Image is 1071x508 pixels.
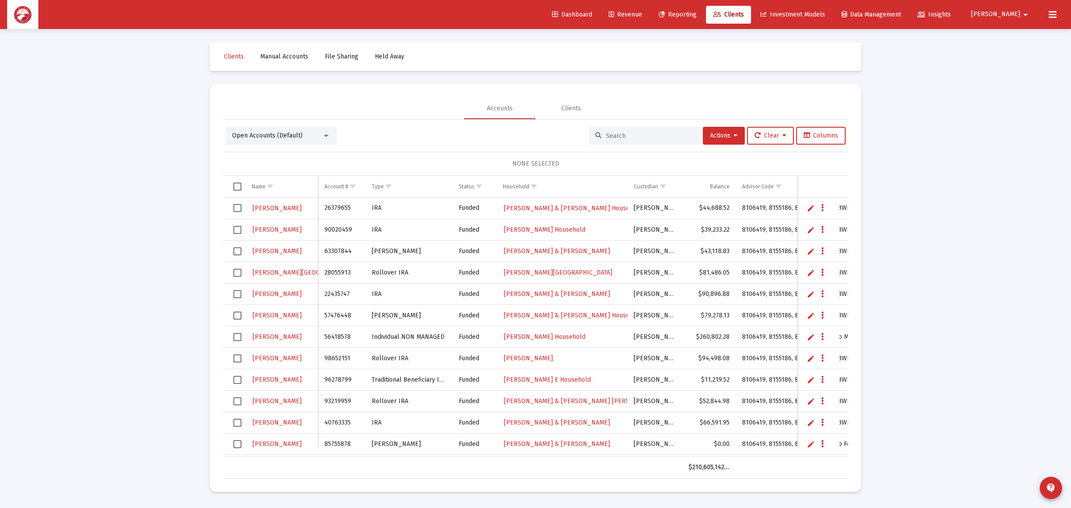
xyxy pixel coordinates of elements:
div: Household [503,183,529,190]
a: [PERSON_NAME] [252,373,303,386]
span: File Sharing [325,53,358,60]
span: Clients [224,53,244,60]
td: $0.00 [682,433,736,455]
a: [PERSON_NAME] & [PERSON_NAME] Household [503,202,643,215]
a: [PERSON_NAME] [252,416,303,429]
a: Held Away [368,48,411,66]
a: [PERSON_NAME] & [PERSON_NAME] [503,416,611,429]
div: Account # [324,183,348,190]
span: [PERSON_NAME] [253,247,302,255]
td: [PERSON_NAME] [627,305,682,326]
td: [PERSON_NAME] [627,219,682,241]
div: Data grid [223,176,848,479]
td: 96278799 [318,369,365,391]
span: [PERSON_NAME] [253,376,302,383]
td: Rollover IRA [365,348,452,369]
div: Funded [459,311,490,320]
span: [PERSON_NAME] & [PERSON_NAME] [504,419,610,426]
td: $94,498.08 [682,348,736,369]
a: Clients [217,48,251,66]
td: 8106419, 8155186, BF31 [736,305,828,326]
td: $44,688.52 [682,198,736,219]
td: 8106419, 8155186, BF31, BGFE [736,198,828,219]
td: 22435747 [318,283,365,305]
span: [PERSON_NAME] [253,312,302,319]
td: 26379655 [318,198,365,219]
td: IRA [365,219,452,241]
div: Funded [459,290,490,299]
td: 90020459 [318,219,365,241]
div: Select row [233,269,241,277]
a: Edit [807,376,815,384]
a: [PERSON_NAME] [252,352,303,365]
td: 8106419, 8155186, BF31, BGFE [736,283,828,305]
div: Funded [459,440,490,449]
span: Revenue [609,11,642,18]
span: Show filter options for column 'Status' [476,183,482,190]
span: Held Away [375,53,404,60]
td: 8106419, 8155186, BF31, BGFE [736,262,828,283]
div: Funded [459,247,490,256]
a: [PERSON_NAME] & [PERSON_NAME] Household [503,309,643,322]
div: Status [459,183,474,190]
td: 40763335 [318,412,365,433]
div: Select all [233,183,241,191]
span: Investment Models [760,11,825,18]
button: [PERSON_NAME] [960,5,1042,23]
td: 8106419, 8155186, BF31 [736,391,828,412]
a: [PERSON_NAME] [252,223,303,236]
span: [PERSON_NAME] & [PERSON_NAME] [504,440,610,448]
div: Select row [233,290,241,298]
span: Insights [917,11,951,18]
a: [PERSON_NAME][GEOGRAPHIC_DATA] [252,266,362,279]
a: Investment Models [753,6,832,24]
span: [PERSON_NAME] & [PERSON_NAME] [504,247,610,255]
td: 57476448 [318,305,365,326]
mat-icon: contact_support [1046,483,1056,493]
td: IRA [365,412,452,433]
td: $79,278.13 [682,305,736,326]
span: Show filter options for column 'Household' [531,183,537,190]
a: Edit [807,247,815,255]
a: Clients [706,6,751,24]
span: Show filter options for column 'Custodian' [660,183,666,190]
td: $39,233.22 [682,219,736,241]
a: Edit [807,204,815,212]
a: [PERSON_NAME] [252,287,303,300]
td: 93219959 [318,391,365,412]
button: Clear [747,127,794,145]
td: 8106419, 8155186, BF31, BGFE [736,369,828,391]
a: [PERSON_NAME] [252,330,303,343]
td: [PERSON_NAME] [627,262,682,283]
td: 8106419, 8155186, BF31, BGFE [736,455,828,476]
div: Custodian [634,183,658,190]
a: Edit [807,290,815,298]
div: Select row [233,397,241,405]
mat-icon: arrow_drop_down [1020,6,1031,24]
a: Edit [807,354,815,362]
span: [PERSON_NAME] [253,290,302,298]
a: [PERSON_NAME] [252,245,303,258]
input: Search [606,132,693,140]
td: Individual NON MANAGED [365,326,452,348]
span: [PERSON_NAME] [253,333,302,341]
td: $90,896.88 [682,283,736,305]
div: Funded [459,204,490,212]
div: Funded [459,375,490,384]
td: 8106419, 8155186, BF31 [736,412,828,433]
span: [PERSON_NAME] & [PERSON_NAME] Household [504,204,643,212]
td: 63307844 [318,241,365,262]
span: [PERSON_NAME] [971,11,1020,18]
a: Edit [807,269,815,277]
span: [PERSON_NAME] [504,354,553,362]
td: 8106419, 8155186, BF31, BGFE [736,433,828,455]
div: Funded [459,418,490,427]
td: 28055913 [318,262,365,283]
a: Insights [910,6,958,24]
span: [PERSON_NAME] [253,440,302,448]
td: 8106419, 8155186, BF31 [736,241,828,262]
a: [PERSON_NAME] [252,395,303,408]
td: [PERSON_NAME] [627,433,682,455]
td: 48017537 [318,455,365,476]
a: Edit [807,397,815,405]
